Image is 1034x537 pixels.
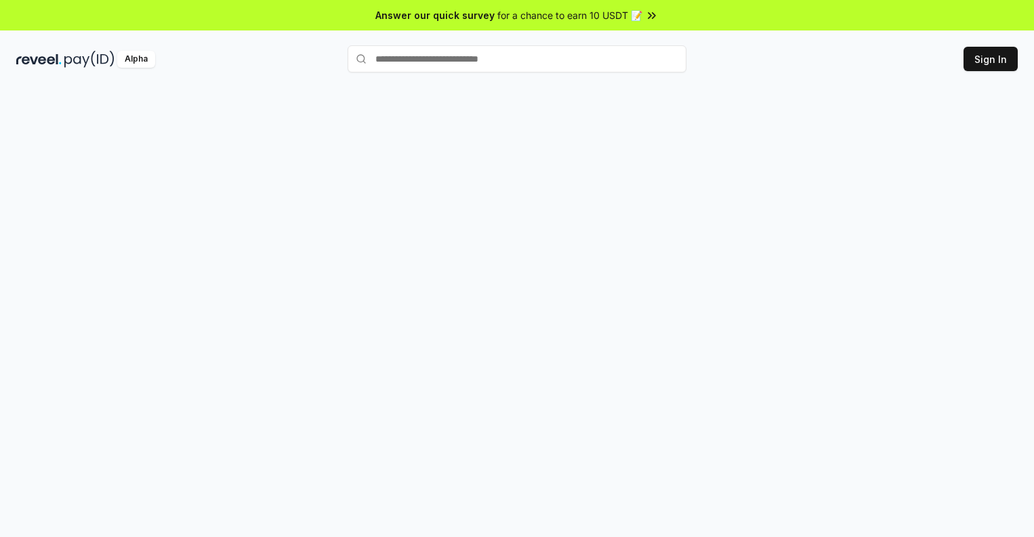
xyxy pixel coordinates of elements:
[64,51,115,68] img: pay_id
[117,51,155,68] div: Alpha
[375,8,495,22] span: Answer our quick survey
[497,8,642,22] span: for a chance to earn 10 USDT 📝
[964,47,1018,71] button: Sign In
[16,51,62,68] img: reveel_dark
